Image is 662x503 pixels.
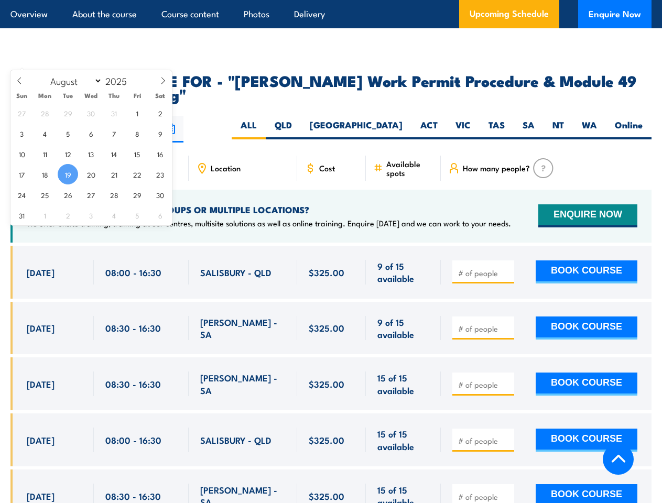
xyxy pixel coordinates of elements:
input: # of people [458,379,511,390]
span: August 23, 2025 [150,164,170,184]
h4: NEED TRAINING FOR LARGER GROUPS OR MULTIPLE LOCATIONS? [27,204,511,215]
span: August 21, 2025 [104,164,124,184]
span: August 31, 2025 [12,205,32,225]
span: August 8, 2025 [127,123,147,144]
span: August 27, 2025 [81,184,101,205]
button: BOOK COURSE [536,373,637,396]
span: [DATE] [27,434,55,446]
span: August 19, 2025 [58,164,78,184]
span: August 30, 2025 [150,184,170,205]
span: 9 of 15 available [377,316,429,341]
label: [GEOGRAPHIC_DATA] [301,119,411,139]
span: 08:30 - 16:30 [105,490,161,502]
span: Mon [34,92,57,99]
span: September 2, 2025 [58,205,78,225]
input: # of people [458,268,511,278]
span: August 16, 2025 [150,144,170,164]
input: # of people [458,323,511,334]
button: BOOK COURSE [536,260,637,283]
span: July 28, 2025 [35,103,55,123]
button: ENQUIRE NOW [538,204,637,227]
span: August 3, 2025 [12,123,32,144]
span: August 1, 2025 [127,103,147,123]
span: 15 of 15 available [377,371,429,396]
span: August 29, 2025 [127,184,147,205]
span: August 12, 2025 [58,144,78,164]
button: BOOK COURSE [536,316,637,340]
span: August 9, 2025 [150,123,170,144]
span: [DATE] [27,378,55,390]
span: 15 of 15 available [377,428,429,452]
span: [PERSON_NAME] - SA [200,316,285,341]
span: Sat [149,92,172,99]
span: Location [211,163,241,172]
span: August 6, 2025 [81,123,101,144]
label: QLD [266,119,301,139]
span: $325.00 [309,378,344,390]
span: August 20, 2025 [81,164,101,184]
span: August 2, 2025 [150,103,170,123]
label: Online [606,119,652,139]
span: [DATE] [27,490,55,502]
input: # of people [458,491,511,502]
span: August 10, 2025 [12,144,32,164]
span: 08:30 - 16:30 [105,322,161,334]
span: Tue [57,92,80,99]
span: August 15, 2025 [127,144,147,164]
input: # of people [458,435,511,446]
span: September 6, 2025 [150,205,170,225]
span: September 4, 2025 [104,205,124,225]
span: September 5, 2025 [127,205,147,225]
span: August 13, 2025 [81,144,101,164]
span: 9 of 15 available [377,260,429,285]
label: NT [544,119,573,139]
h2: UPCOMING SCHEDULE FOR - "[PERSON_NAME] Work Permit Procedure & Module 49 Gas Detection Training" [10,73,652,101]
label: VIC [447,119,480,139]
span: July 30, 2025 [81,103,101,123]
span: September 3, 2025 [81,205,101,225]
span: Fri [126,92,149,99]
span: August 26, 2025 [58,184,78,205]
label: WA [573,119,606,139]
label: ACT [411,119,447,139]
span: 08:30 - 16:30 [105,378,161,390]
span: July 29, 2025 [58,103,78,123]
span: $325.00 [309,490,344,502]
span: 08:00 - 16:30 [105,434,161,446]
span: Wed [80,92,103,99]
label: ALL [232,119,266,139]
span: August 14, 2025 [104,144,124,164]
span: July 31, 2025 [104,103,124,123]
span: Thu [103,92,126,99]
span: SALISBURY - QLD [200,266,272,278]
span: August 22, 2025 [127,164,147,184]
button: BOOK COURSE [536,429,637,452]
span: September 1, 2025 [35,205,55,225]
select: Month [46,74,103,88]
input: Year [102,74,137,87]
span: August 18, 2025 [35,164,55,184]
span: [DATE] [27,322,55,334]
label: TAS [480,119,514,139]
span: August 17, 2025 [12,164,32,184]
span: $325.00 [309,322,344,334]
span: Cost [319,163,335,172]
span: Available spots [386,159,433,177]
span: 08:00 - 16:30 [105,266,161,278]
span: SALISBURY - QLD [200,434,272,446]
span: August 11, 2025 [35,144,55,164]
span: $325.00 [309,434,344,446]
span: August 25, 2025 [35,184,55,205]
p: We offer onsite training, training at our centres, multisite solutions as well as online training... [27,218,511,228]
span: August 24, 2025 [12,184,32,205]
span: August 28, 2025 [104,184,124,205]
span: Sun [10,92,34,99]
span: July 27, 2025 [12,103,32,123]
span: [PERSON_NAME] - SA [200,371,285,396]
span: [DATE] [27,266,55,278]
span: How many people? [463,163,530,172]
span: August 4, 2025 [35,123,55,144]
label: SA [514,119,544,139]
span: $325.00 [309,266,344,278]
span: August 7, 2025 [104,123,124,144]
